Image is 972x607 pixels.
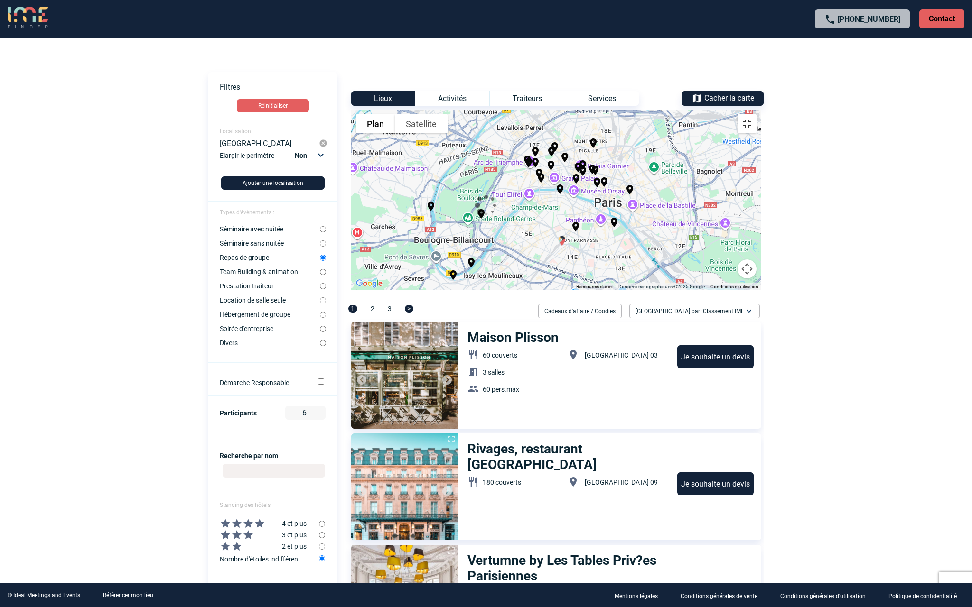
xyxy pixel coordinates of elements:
[710,284,758,289] a: Conditions d'utilisation
[588,138,599,151] gmp-advanced-marker: Restaurant Rochechouart
[534,304,626,318] div: Filtrer sur Cadeaux d'affaire / Goodies
[607,591,673,600] a: Mentions légales
[103,592,153,598] a: Référencer mon lieu
[677,345,754,368] div: Je souhaite un devis
[405,305,413,313] span: >
[220,128,251,135] span: Localisation
[681,593,757,599] p: Conditions générales de vente
[8,592,80,598] div: © Ideal Meetings and Events
[598,176,610,188] img: location-on-24-px-black.png
[220,239,320,247] label: Séminaire sans nuitée
[738,259,757,278] button: Commandes de la caméra de la carte
[888,593,957,599] p: Politique de confidentialité
[220,268,320,276] label: Team Building & animation
[576,284,613,290] button: Raccourcis clavier
[466,257,477,268] img: location-on-24-px-black.png
[588,138,599,149] img: location-on-24-px-black.png
[208,518,319,529] label: 4 et plus
[220,296,320,304] label: Location de salle seule
[371,305,374,313] span: 2
[467,476,479,487] img: baseline_restaurant_white_24dp-b.png
[220,139,319,147] div: [GEOGRAPHIC_DATA]
[220,452,278,460] label: Recherche par nom
[780,593,866,599] p: Conditions générales d'utilisation
[530,146,541,159] gmp-advanced-marker: Brasserie La Lorraine
[220,502,271,508] span: Standing des hôtels
[881,591,972,600] a: Politique de confidentialité
[577,159,589,173] gmp-advanced-marker: Le Grand Café Capucines
[220,149,327,169] div: Elargir le périmètre
[738,114,757,133] button: Passer en plein écran
[589,165,601,176] img: location-on-24-px-black.png
[208,529,319,541] label: 3 et plus
[319,139,327,147] img: cancel-24-px-g.png
[618,284,705,289] span: Données cartographiques ©2025 Google
[354,277,385,290] img: Google
[556,235,568,248] gmp-advanced-marker: Papy Aux Fourneaux
[533,168,545,181] gmp-advanced-marker: Verde Paris by Yeeels
[838,15,900,24] a: [PHONE_NUMBER]
[356,114,395,133] button: Afficher un plan de ville
[545,160,557,171] img: location-on-24-px-black.png
[388,305,392,313] span: 3
[208,99,337,112] a: Réinitialiser
[467,366,479,377] img: baseline_meeting_room_white_24dp-b.png
[220,83,337,92] p: Filtres
[744,306,754,316] img: baseline_expand_more_white_24dp-b.png
[598,176,610,190] gmp-advanced-marker: Zango Les Halles
[615,593,658,599] p: Mentions légales
[572,162,584,175] gmp-advanced-marker: Rivages, restaurant Hôtel Scribe Paris
[220,409,257,417] label: Participants
[530,157,541,170] gmp-advanced-marker: Flora Danica
[585,351,658,359] span: [GEOGRAPHIC_DATA] 03
[220,379,305,386] label: Démarche Responsable
[556,235,568,247] img: marker.png
[530,157,541,168] img: location-on-24-px-black.png
[570,173,582,186] gmp-advanced-marker: Angelina Rivoli
[351,433,458,540] img: 1.jpg
[533,168,545,179] img: location-on-24-px-black.png
[466,257,477,270] gmp-advanced-marker: L'Ile Issy les Moulineaux
[572,162,584,173] img: location-on-24-px-black.png
[208,541,319,552] label: 2 et plus
[549,141,561,155] gmp-advanced-marker: Terres by Les Tables Priv?es Parisiennes
[220,311,320,318] label: Hébergement de groupe
[348,305,357,313] span: 1
[351,91,415,106] div: Lieux
[467,441,668,472] h3: Rivages, restaurant [GEOGRAPHIC_DATA]
[448,269,459,283] gmp-advanced-marker: Quai de Meudon
[220,339,320,347] label: Divers
[559,152,570,165] gmp-advanced-marker: La Pépinière - Paris
[318,378,324,385] input: Démarche Responsable
[483,386,519,393] span: 60 pers.max
[220,282,320,290] label: Prestation traiteur
[220,325,320,332] label: Soirée d'entreprise
[673,591,773,600] a: Conditions générales de vente
[467,383,479,395] img: baseline_group_white_24dp-b.png
[587,164,598,175] img: location-on-24-px-black.png
[919,9,964,28] p: Contact
[483,351,517,359] span: 60 couverts
[773,591,881,600] a: Conditions générales d'utilisation
[636,306,744,316] span: [GEOGRAPHIC_DATA] par :
[538,304,622,318] div: Cadeaux d'affaire / Goodies
[589,165,601,178] gmp-advanced-marker: Hollywood Savoy
[415,91,489,106] div: Activités
[522,155,533,168] gmp-advanced-marker: Le Duplex
[522,155,533,166] img: location-on-24-px-black.png
[587,164,598,177] gmp-advanced-marker: Le Vaudeville
[546,146,557,157] img: location-on-24-px-black.png
[568,349,579,360] img: baseline_location_on_white_24dp-b.png
[824,14,836,25] img: call-24-px.png
[489,91,565,106] div: Traiteurs
[565,91,639,106] div: Services
[559,152,570,163] img: location-on-24-px-black.png
[467,552,668,584] h3: Vertumne by Les Tables Priv?es Parisiennes
[483,478,521,486] span: 180 couverts
[467,330,562,345] h3: Maison Plisson
[354,277,385,290] a: Ouvrir cette zone dans Google Maps (dans une nouvelle fenêtre)
[351,322,458,429] img: 1.jpg
[530,146,541,157] img: location-on-24-px-black.png
[220,254,320,261] label: Repas de groupe
[677,472,754,495] div: Je souhaite un devis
